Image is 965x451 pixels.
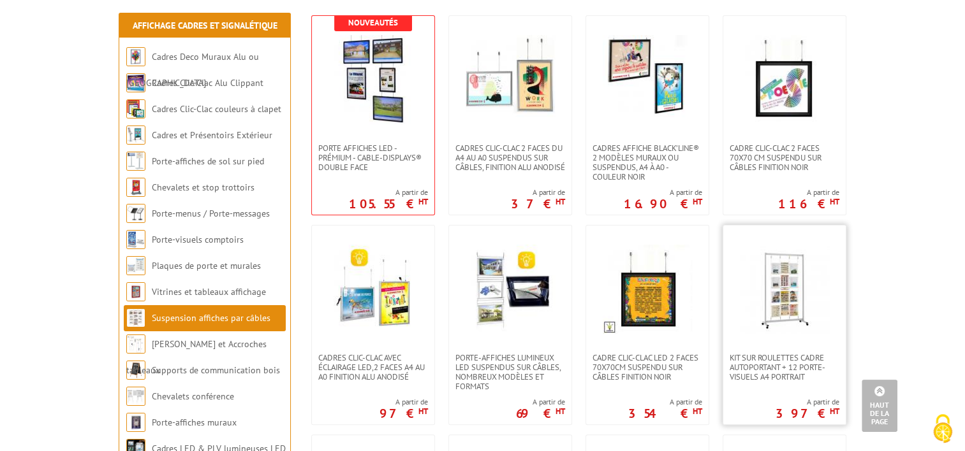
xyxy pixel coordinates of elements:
a: Porte-affiches muraux [152,417,237,428]
p: 397 € [776,410,839,417]
a: Affichage Cadres et Signalétique [133,20,277,31]
a: Cadre Clic-Clac 2 faces 70x70 cm suspendu sur câbles finition noir [723,143,846,172]
img: Cadres Deco Muraux Alu ou Bois [126,47,145,66]
img: Cookies (fenêtre modale) [927,413,959,445]
sup: HT [693,196,702,207]
img: Chevalets conférence [126,387,145,406]
span: A partir de [516,397,565,407]
a: Porte-affiches lumineux LED suspendus sur câbles, nombreux modèles et formats [449,353,571,391]
p: 37 € [511,200,565,208]
a: Cadres Clic-Clac couleurs à clapet [152,103,281,115]
sup: HT [556,406,565,417]
span: Cadres affiche Black’Line® 2 modèles muraux ou suspendus, A4 à A0 - couleur noir [593,143,702,182]
sup: HT [418,196,428,207]
img: Cadres Clic-Clac 2 faces du A4 au A0 suspendus sur câbles, finition alu anodisé [466,35,555,124]
p: 16.90 € [624,200,702,208]
img: Chevalets et stop trottoirs [126,178,145,197]
img: Kit sur roulettes cadre autoportant + 12 porte-visuels A4 Portrait [740,245,829,334]
span: Cadres clic-clac avec éclairage LED,2 Faces A4 au A0 finition Alu Anodisé [318,353,428,382]
p: 116 € [778,200,839,208]
b: Nouveautés [348,17,398,28]
sup: HT [418,406,428,417]
sup: HT [830,406,839,417]
a: Cadres et Présentoirs Extérieur [152,129,272,141]
a: Chevalets conférence [152,390,234,402]
span: A partir de [776,397,839,407]
a: Porte-menus / Porte-messages [152,208,270,219]
span: Cadre Clic-Clac 2 faces 70x70 cm suspendu sur câbles finition noir [730,143,839,172]
span: A partir de [778,187,839,197]
a: Cadres affiche Black’Line® 2 modèles muraux ou suspendus, A4 à A0 - couleur noir [586,143,709,182]
a: Plaques de porte et murales [152,260,261,271]
img: Porte-menus / Porte-messages [126,204,145,223]
a: Porte-affiches de sol sur pied [152,155,264,167]
p: 354 € [628,410,702,417]
span: A partir de [628,397,702,407]
img: Cadres affiche Black’Line® 2 modèles muraux ou suspendus, A4 à A0 - couleur noir [603,35,692,124]
img: Suspension affiches par câbles [126,308,145,327]
img: Porte-affiches de sol sur pied [126,152,145,171]
sup: HT [693,406,702,417]
p: 105.55 € [349,200,428,208]
a: [PERSON_NAME] et Accroches tableaux [126,338,267,376]
img: Plaques de porte et murales [126,256,145,275]
span: A partir de [379,397,428,407]
a: Cadres clic-clac avec éclairage LED,2 Faces A4 au A0 finition Alu Anodisé [312,353,434,382]
a: Supports de communication bois [152,364,280,376]
button: Cookies (fenêtre modale) [920,408,965,451]
img: Porte Affiches LED - Prémium - Cable-Displays® Double face [328,35,418,124]
span: A partir de [349,187,428,197]
span: Cadres Clic-Clac 2 faces du A4 au A0 suspendus sur câbles, finition alu anodisé [455,143,565,172]
span: A partir de [511,187,565,197]
a: Cadre Clic-Clac LED 2 faces 70x70cm suspendu sur câbles finition noir [586,353,709,382]
a: Suspension affiches par câbles [152,312,270,324]
img: Cadre Clic-Clac LED 2 faces 70x70cm suspendu sur câbles finition noir [603,245,692,334]
p: 69 € [516,410,565,417]
span: Kit sur roulettes cadre autoportant + 12 porte-visuels A4 Portrait [730,353,839,382]
a: Cadres Clic-Clac Alu Clippant [152,77,263,89]
img: Cadre Clic-Clac 2 faces 70x70 cm suspendu sur câbles finition noir [740,35,829,124]
a: Vitrines et tableaux affichage [152,286,266,297]
p: 97 € [379,410,428,417]
img: Vitrines et tableaux affichage [126,282,145,301]
a: Chevalets et stop trottoirs [152,182,254,193]
a: Kit sur roulettes cadre autoportant + 12 porte-visuels A4 Portrait [723,353,846,382]
a: Porte Affiches LED - Prémium - Cable-Displays® Double face [312,143,434,172]
img: Cadres et Présentoirs Extérieur [126,125,145,145]
img: Cadres clic-clac avec éclairage LED,2 Faces A4 au A0 finition Alu Anodisé [328,245,418,334]
img: Porte-visuels comptoirs [126,230,145,249]
a: Cadres Deco Muraux Alu ou [GEOGRAPHIC_DATA] [126,51,259,89]
span: A partir de [624,187,702,197]
img: Porte-affiches muraux [126,413,145,432]
img: Porte-affiches lumineux LED suspendus sur câbles, nombreux modèles et formats [466,245,555,334]
span: Porte Affiches LED - Prémium - Cable-Displays® Double face [318,143,428,172]
a: Haut de la page [862,380,897,432]
sup: HT [830,196,839,207]
a: Porte-visuels comptoirs [152,234,244,245]
span: Cadre Clic-Clac LED 2 faces 70x70cm suspendu sur câbles finition noir [593,353,702,382]
sup: HT [556,196,565,207]
a: Cadres Clic-Clac 2 faces du A4 au A0 suspendus sur câbles, finition alu anodisé [449,143,571,172]
span: Porte-affiches lumineux LED suspendus sur câbles, nombreux modèles et formats [455,353,565,391]
img: Cimaises et Accroches tableaux [126,334,145,354]
img: Cadres Clic-Clac couleurs à clapet [126,99,145,118]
